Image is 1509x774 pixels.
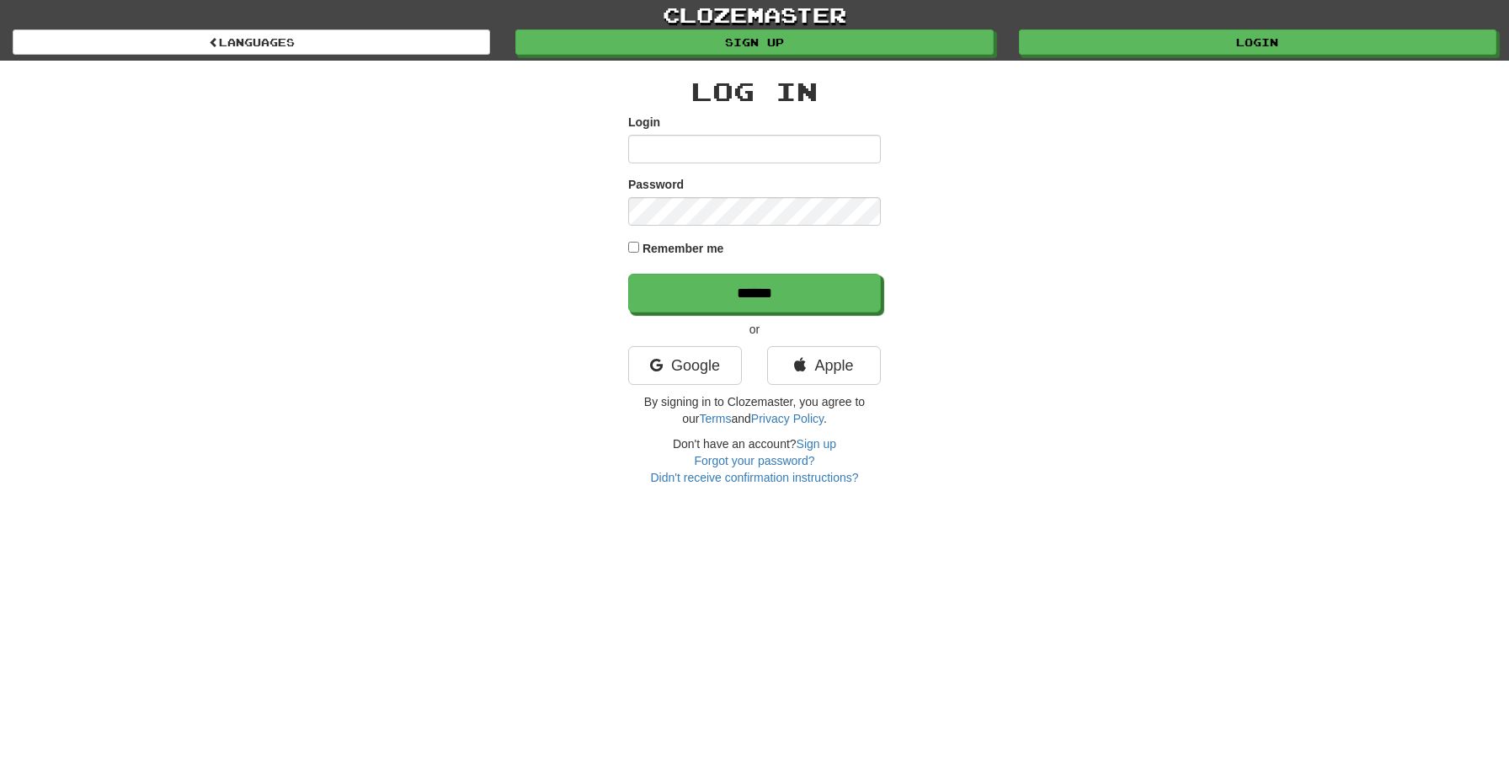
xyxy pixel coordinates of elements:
div: Don't have an account? [628,435,881,486]
a: Sign up [797,437,836,451]
a: Forgot your password? [694,454,814,467]
label: Password [628,176,684,193]
a: Languages [13,29,490,55]
p: or [628,321,881,338]
h2: Log In [628,77,881,105]
a: Sign up [515,29,993,55]
a: Apple [767,346,881,385]
a: Privacy Policy [751,412,824,425]
a: Google [628,346,742,385]
a: Terms [699,412,731,425]
label: Remember me [643,240,724,257]
p: By signing in to Clozemaster, you agree to our and . [628,393,881,427]
a: Didn't receive confirmation instructions? [650,471,858,484]
label: Login [628,114,660,131]
a: Login [1019,29,1496,55]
